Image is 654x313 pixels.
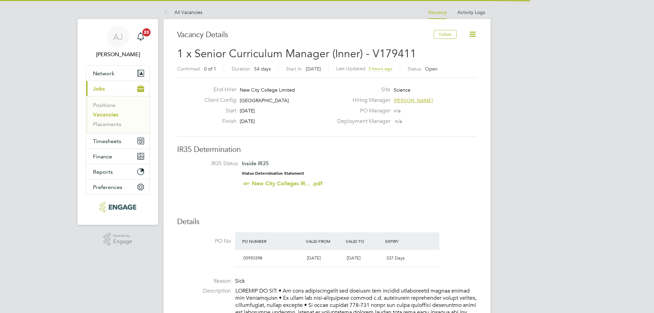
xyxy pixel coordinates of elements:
[113,239,132,245] span: Engage
[243,255,262,261] span: 05950398
[93,153,112,160] span: Finance
[347,255,360,261] span: [DATE]
[395,118,402,124] span: n/a
[113,233,132,239] span: Powered by
[242,171,304,176] strong: Status Determination Statement
[93,121,121,127] a: Placements
[199,107,236,114] label: Start
[93,184,122,190] span: Preferences
[86,164,150,179] button: Reports
[86,149,150,164] button: Finance
[177,66,200,72] label: Confirmed
[177,278,231,285] label: Reason
[199,118,236,125] label: Finish
[86,179,150,194] button: Preferences
[177,287,231,295] label: Description
[252,180,323,187] a: New City Colleges IR... .pdf
[384,235,423,247] div: Expiry
[235,278,245,284] span: Sick
[78,19,158,225] nav: Main navigation
[93,169,113,175] span: Reports
[177,238,231,245] label: PO No
[104,233,133,246] a: Powered byEngage
[93,70,114,77] span: Network
[93,102,115,108] a: Positions
[177,145,477,155] h3: IR35 Determination
[306,66,321,72] span: [DATE]
[184,160,238,167] label: IR35 Status
[86,96,150,133] div: Jobs
[386,255,405,261] span: 337 Days
[204,66,216,72] span: 0 of 1
[394,108,401,114] span: n/a
[333,97,390,104] label: Hiring Manager
[304,235,344,247] div: Valid From
[286,66,302,72] label: Start In
[240,118,255,124] span: [DATE]
[333,86,390,93] label: Site
[240,235,304,247] div: PO Number
[344,235,384,247] div: Valid To
[242,160,269,167] span: Inside IR35
[254,66,271,72] span: 54 days
[86,202,150,213] a: Go to home page
[368,66,392,72] span: 3 hours ago
[86,50,150,59] span: Adam Jorey
[434,30,457,39] button: Follow
[199,86,236,93] label: End Hirer
[86,66,150,81] button: Network
[232,66,250,72] label: Duration
[425,66,438,72] span: Open
[408,66,421,72] label: Status
[199,97,236,104] label: Client Config
[99,202,136,213] img: xede-logo-retina.png
[113,32,123,41] span: AJ
[336,65,365,72] label: Last Updated
[457,9,485,15] a: Activity Logs
[240,87,295,93] span: New City College Limited
[428,10,447,15] a: Vacancy
[177,30,434,40] h3: Vacancy Details
[86,134,150,148] button: Timesheets
[142,28,151,36] span: 20
[86,81,150,96] button: Jobs
[307,255,321,261] span: [DATE]
[394,87,410,93] span: Science
[333,118,390,125] label: Deployment Manager
[394,97,433,104] span: [PERSON_NAME]
[333,107,390,114] label: PO Manager
[177,217,477,227] h3: Details
[134,26,147,48] a: 20
[93,111,118,118] a: Vacancies
[163,9,202,15] a: All Vacancies
[93,85,105,92] span: Jobs
[177,47,416,60] span: 1 x Senior Curriculum Manager (Inner) - V179411
[93,138,121,144] span: Timesheets
[240,97,289,104] span: [GEOGRAPHIC_DATA]
[240,108,255,114] span: [DATE]
[86,26,150,59] a: AJ[PERSON_NAME]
